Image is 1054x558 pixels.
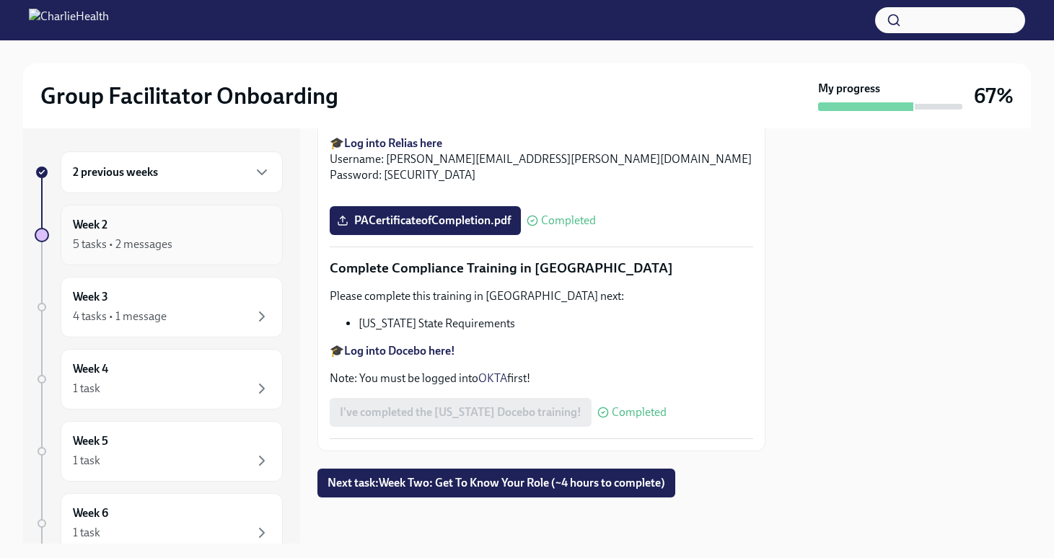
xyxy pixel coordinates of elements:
[541,215,596,226] span: Completed
[35,493,283,554] a: Week 61 task
[35,421,283,482] a: Week 51 task
[330,371,753,386] p: Note: You must be logged into first!
[73,505,108,521] h6: Week 6
[344,136,442,150] a: Log into Relias here
[330,288,753,304] p: Please complete this training in [GEOGRAPHIC_DATA] next:
[330,259,753,278] p: Complete Compliance Training in [GEOGRAPHIC_DATA]
[73,433,108,449] h6: Week 5
[330,206,521,235] label: PACertificateofCompletion.pdf
[73,236,172,252] div: 5 tasks • 2 messages
[340,213,511,228] span: PACertificateofCompletion.pdf
[974,83,1014,109] h3: 67%
[73,525,100,541] div: 1 task
[35,277,283,337] a: Week 34 tasks • 1 message
[317,469,675,497] button: Next task:Week Two: Get To Know Your Role (~4 hours to complete)
[73,361,108,377] h6: Week 4
[328,476,665,490] span: Next task : Week Two: Get To Know Your Role (~4 hours to complete)
[73,309,167,324] div: 4 tasks • 1 message
[35,349,283,409] a: Week 41 task
[40,81,338,110] h2: Group Facilitator Onboarding
[330,136,753,183] p: 🎓 Username: [PERSON_NAME][EMAIL_ADDRESS][PERSON_NAME][DOMAIN_NAME] Password: [SECURITY_DATA]
[478,371,507,385] a: OKTA
[818,81,880,97] strong: My progress
[29,9,109,32] img: CharlieHealth
[330,343,753,359] p: 🎓
[344,344,455,358] a: Log into Docebo here!
[612,407,667,418] span: Completed
[73,453,100,469] div: 1 task
[73,217,107,233] h6: Week 2
[73,289,108,305] h6: Week 3
[359,316,753,332] li: [US_STATE] State Requirements
[73,381,100,397] div: 1 task
[73,164,158,180] h6: 2 previous weeks
[61,151,283,193] div: 2 previous weeks
[35,205,283,265] a: Week 25 tasks • 2 messages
